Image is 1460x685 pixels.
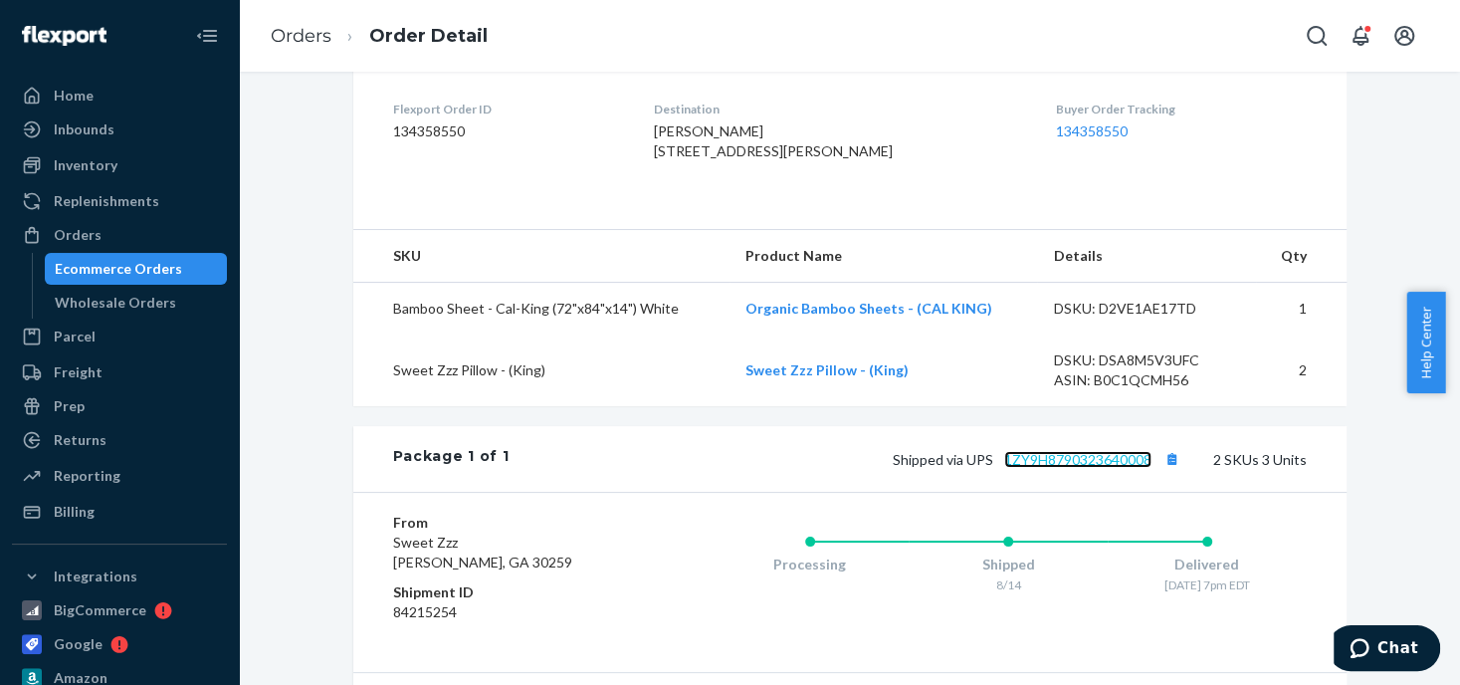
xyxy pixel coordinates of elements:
a: 1ZY9H8790323640008 [1004,451,1151,468]
div: 2 SKUs 3 Units [509,446,1306,472]
a: Reporting [12,460,227,492]
a: 134358550 [1056,122,1128,139]
div: Inventory [54,155,117,175]
div: Inbounds [54,119,114,139]
button: Help Center [1406,292,1445,393]
div: Orders [54,225,102,245]
th: SKU [353,230,730,283]
a: Orders [12,219,227,251]
dd: 134358550 [393,121,623,141]
div: DSKU: D2VE1AE17TD [1053,299,1240,319]
a: Parcel [12,321,227,352]
ol: breadcrumbs [255,7,504,66]
button: Open notifications [1341,16,1380,56]
div: 8/14 [909,576,1108,593]
div: Integrations [54,567,137,586]
a: Inbounds [12,114,227,145]
div: Delivered [1108,555,1307,574]
button: Open Search Box [1297,16,1337,56]
a: Wholesale Orders [45,287,228,319]
div: Shipped [909,555,1108,574]
img: Flexport logo [22,26,106,46]
a: Sweet Zzz Pillow - (King) [745,361,909,378]
dt: Flexport Order ID [393,101,623,117]
td: Sweet Zzz Pillow - (King) [353,335,730,406]
a: Orders [271,25,331,47]
dt: From [393,513,631,533]
a: Replenishments [12,185,227,217]
div: [DATE] 7pm EDT [1108,576,1307,593]
button: Integrations [12,561,227,592]
dd: 84215254 [393,602,631,622]
a: Ecommerce Orders [45,253,228,285]
div: ASIN: B0C1QCMH56 [1053,370,1240,390]
a: Freight [12,356,227,388]
span: Shipped via UPS [893,451,1185,468]
a: Returns [12,424,227,456]
a: Inventory [12,149,227,181]
a: Order Detail [369,25,488,47]
a: Google [12,628,227,660]
span: [PERSON_NAME] [STREET_ADDRESS][PERSON_NAME] [654,122,893,159]
div: Freight [54,362,103,382]
div: Processing [711,555,910,574]
dt: Destination [654,101,1024,117]
div: Home [54,86,94,106]
div: BigCommerce [54,600,146,620]
button: Copy tracking number [1159,446,1185,472]
a: BigCommerce [12,594,227,626]
div: Returns [54,430,106,450]
td: 1 [1256,283,1347,336]
div: Billing [54,502,95,522]
a: Billing [12,496,227,528]
div: Reporting [54,466,120,486]
dt: Buyer Order Tracking [1056,101,1307,117]
a: Home [12,80,227,112]
th: Details [1037,230,1256,283]
div: Wholesale Orders [55,293,176,313]
button: Close Navigation [187,16,227,56]
td: Bamboo Sheet - Cal-King (72"x84"x14") White [353,283,730,336]
a: Organic Bamboo Sheets - (CAL KING) [745,300,992,317]
div: Google [54,634,103,654]
div: Package 1 of 1 [393,446,510,472]
dt: Shipment ID [393,582,631,602]
th: Product Name [730,230,1037,283]
td: 2 [1256,335,1347,406]
div: Replenishments [54,191,159,211]
iframe: Opens a widget where you can chat to one of our agents [1334,625,1440,675]
div: Parcel [54,327,96,346]
button: Open account menu [1384,16,1424,56]
th: Qty [1256,230,1347,283]
div: DSKU: DSA8M5V3UFC [1053,350,1240,370]
div: Ecommerce Orders [55,259,182,279]
a: Prep [12,390,227,422]
span: Sweet Zzz [PERSON_NAME], GA 30259 [393,534,572,571]
div: Prep [54,396,85,416]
